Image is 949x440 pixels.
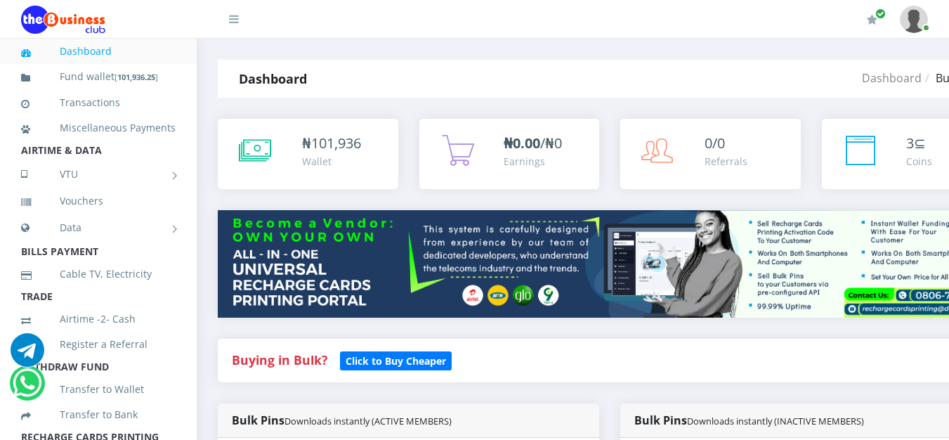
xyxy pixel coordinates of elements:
[867,14,877,25] i: Renew/Upgrade Subscription
[21,328,176,361] a: Register a Referral
[906,134,914,153] span: 3
[21,185,176,217] a: Vouchers
[634,413,864,428] strong: Bulk Pins
[11,344,44,367] a: Chat for support
[21,373,176,406] a: Transfer to Wallet
[504,134,562,153] span: /₦0
[21,303,176,335] a: Airtime -2- Cash
[906,133,932,154] div: ⊆
[419,119,600,189] a: ₦0.00/₦0 Earnings
[114,72,158,82] small: [ ]
[21,399,176,431] a: Transfer to Bank
[21,210,176,245] a: Data
[13,377,41,400] a: Chat for support
[21,35,176,67] a: Dashboard
[21,86,176,119] a: Transactions
[504,154,562,169] div: Earnings
[284,415,452,427] small: Downloads instantly (ACTIVE MEMBERS)
[900,6,928,33] img: User
[906,154,932,169] div: Coins
[21,157,176,192] a: VTU
[302,133,361,154] div: ₦
[232,413,452,428] strong: Bulk Pins
[21,6,105,34] img: Logo
[687,415,864,427] small: Downloads instantly (INACTIVE MEMBERS)
[117,72,155,82] b: 101,936.25
[21,112,176,144] a: Miscellaneous Payments
[340,351,452,368] a: Click to Buy Cheaper
[346,354,446,368] b: Click to Buy Cheaper
[620,119,801,189] a: 0/0 Referrals
[21,258,176,290] a: Cable TV, Electricity
[302,154,361,169] div: Wallet
[705,134,725,153] span: 0/0
[239,70,307,87] strong: Dashboard
[504,134,540,153] b: ₦0.00
[232,351,327,368] strong: Buying in Bulk?
[862,70,922,86] a: Dashboard
[21,60,176,93] a: Fund wallet[101,936.25]
[311,134,361,153] span: 101,936
[218,119,398,189] a: ₦101,936 Wallet
[705,154,747,169] div: Referrals
[875,8,886,19] span: Renew/Upgrade Subscription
